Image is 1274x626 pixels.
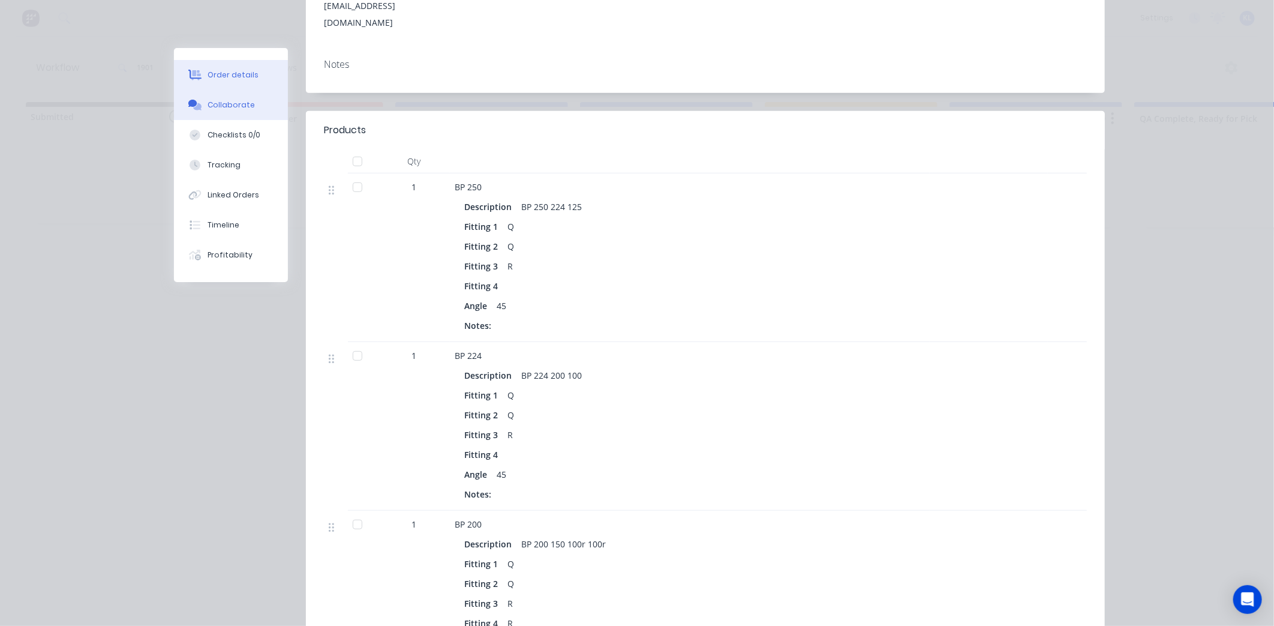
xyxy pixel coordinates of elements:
div: Description [464,535,516,553]
div: Q [503,406,519,424]
div: Q [503,238,519,255]
div: Q [503,387,519,404]
div: Fitting 1 [464,387,503,404]
div: Open Intercom Messenger [1233,585,1262,614]
div: Checklists 0/0 [208,130,260,140]
div: R [503,257,518,275]
span: BP 224 [455,350,482,361]
div: Q [503,555,519,573]
button: Timeline [174,210,288,240]
div: Fitting 2 [464,575,503,592]
div: Fitting 2 [464,238,503,255]
span: 1 [411,349,416,362]
div: Q [503,575,519,592]
div: Collaborate [208,100,255,110]
div: Profitability [208,250,253,260]
div: R [503,426,518,444]
div: Angle [464,466,492,483]
div: Fitting 4 [464,446,503,463]
span: 1 [411,181,416,193]
div: Fitting 3 [464,426,503,444]
div: BP 200 150 100r 100r [516,535,611,553]
button: Tracking [174,150,288,180]
div: Description [464,198,516,215]
div: Fitting 3 [464,595,503,612]
div: Description [464,367,516,384]
div: Q [503,218,519,235]
div: Tracking [208,160,241,170]
button: Order details [174,60,288,90]
div: 45 [492,466,511,483]
div: Qty [378,149,450,173]
div: Order details [208,70,259,80]
span: BP 250 [455,181,482,193]
div: Angle [464,297,492,315]
div: Fitting 1 [464,218,503,235]
div: Products [324,123,366,137]
div: Timeline [208,220,239,230]
div: Fitting 2 [464,406,503,424]
div: Fitting 1 [464,555,503,573]
div: R [503,595,518,612]
div: BP 224 200 100 [516,367,587,384]
div: Notes [324,59,1087,70]
button: Linked Orders [174,180,288,210]
div: Linked Orders [208,190,259,200]
button: Collaborate [174,90,288,120]
div: BP 250 224 125 [516,198,587,215]
div: 45 [492,297,511,315]
button: Profitability [174,240,288,270]
span: BP 200 [455,519,482,530]
span: 1 [411,518,416,531]
div: Fitting 4 [464,277,503,295]
div: Fitting 3 [464,257,503,275]
button: Checklists 0/0 [174,120,288,150]
div: Notes: [464,317,496,334]
div: Notes: [464,486,496,503]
